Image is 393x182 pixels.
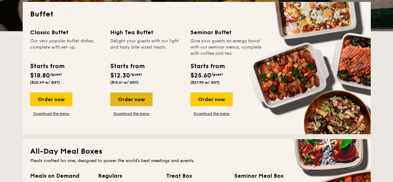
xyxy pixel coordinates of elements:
span: /guest [130,72,142,77]
div: Meals crafted for one, designed to power the world's best meetings and events. [30,158,363,164]
a: Download the menu [110,111,153,116]
div: Order now [30,92,72,106]
a: Download the menu [190,111,233,116]
div: Starts from [190,62,224,71]
div: Give your guests an energy boost with our seminar menus, complete with coffee and tea. [190,38,263,57]
h2: All-Day Meal Boxes [30,147,363,156]
a: Download the menu [30,111,72,116]
div: Delight your guests with our light and tasty bite-sized treats. [110,38,183,57]
div: Seminar Buffet [190,28,263,37]
span: ($27.90 w/ GST) [190,80,220,85]
div: Our very popular buffet dishes, complete with set-up. [30,38,103,57]
h2: Buffet [30,9,363,19]
div: High Tea Buffet [110,28,183,37]
span: /guest [50,72,62,77]
div: Order now [110,92,153,106]
div: Order now [190,92,233,106]
div: Starts from [110,62,144,71]
div: Treat Box [166,171,227,180]
span: $18.80 [30,72,50,79]
span: ($13.41 w/ GST) [110,80,139,85]
span: /guest [211,72,223,77]
div: Starts from [30,62,64,71]
span: $12.30 [110,72,130,79]
span: ($20.49 w/ GST) [30,80,60,85]
span: $25.60 [190,72,211,79]
div: Classic Buffet [30,28,103,37]
div: Regulars [98,171,159,180]
div: Seminar Meal Box [234,171,295,180]
div: Meals on Demand [30,171,91,180]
